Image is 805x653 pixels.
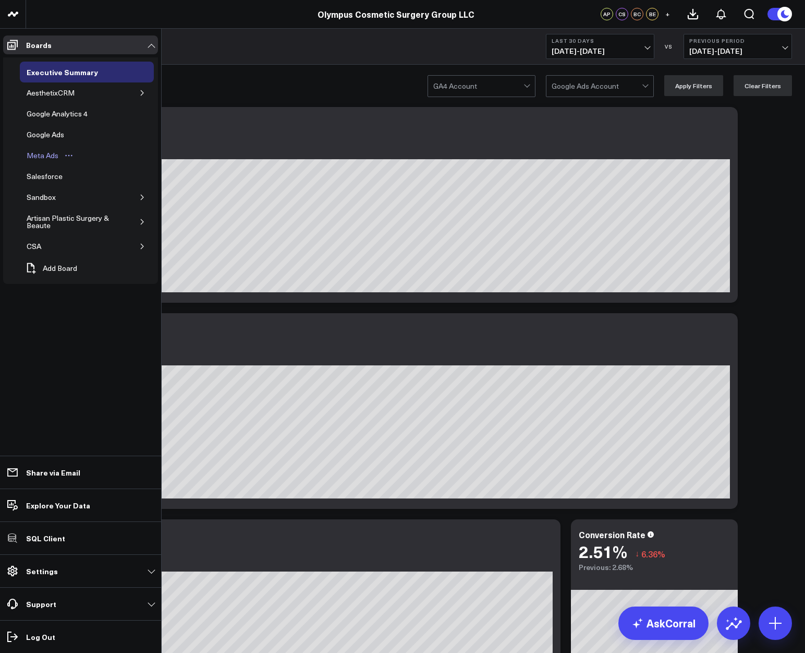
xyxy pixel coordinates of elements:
[24,191,58,204] div: Sandbox
[20,82,97,103] a: AesthetixCRMOpen board menu
[20,62,120,82] a: Executive SummaryOpen board menu
[26,501,90,509] p: Explore Your Data
[664,75,723,96] button: Apply Filters
[20,103,110,124] a: Google Analytics 4Open board menu
[24,240,44,253] div: CSA
[734,75,792,96] button: Clear Filters
[665,10,670,18] span: +
[661,8,674,20] button: +
[61,151,77,160] button: Open board menu
[546,34,654,59] button: Last 30 Days[DATE]-[DATE]
[631,8,643,20] div: BC
[24,149,61,162] div: Meta Ads
[24,66,101,78] div: Executive Summary
[689,47,786,55] span: [DATE] - [DATE]
[646,8,658,20] div: BE
[684,34,792,59] button: Previous Period[DATE]-[DATE]
[20,257,82,280] button: Add Board
[24,108,90,120] div: Google Analytics 4
[579,563,730,572] div: Previous: 2.68%
[26,600,56,608] p: Support
[26,567,58,575] p: Settings
[635,547,639,561] span: ↓
[552,47,649,55] span: [DATE] - [DATE]
[24,170,65,183] div: Salesforce
[20,145,81,166] a: Meta AdsOpen board menu
[20,236,64,257] a: CSAOpen board menu
[24,212,120,232] div: Artisan Plastic Surgery & Beaute
[43,264,77,272] span: Add Board
[552,38,649,44] b: Last 30 Days
[24,87,77,99] div: AesthetixCRM
[641,548,665,560] span: 6.36%
[26,41,52,49] p: Boards
[47,151,730,159] div: Previous: 107.35K
[20,187,78,208] a: SandboxOpen board menu
[660,43,678,50] div: VS
[26,468,80,477] p: Share via Email
[318,8,474,20] a: Olympus Cosmetic Surgery Group LLC
[3,627,158,646] a: Log Out
[579,542,627,561] div: 2.51%
[26,534,65,542] p: SQL Client
[47,357,730,365] div: Previous: 72.87K
[601,8,613,20] div: AP
[26,633,55,641] p: Log Out
[20,208,137,236] a: Artisan Plastic Surgery & BeauteOpen board menu
[579,529,645,540] div: Conversion Rate
[20,166,85,187] a: SalesforceOpen board menu
[20,124,87,145] a: Google AdsOpen board menu
[689,38,786,44] b: Previous Period
[618,607,709,640] a: AskCorral
[47,563,553,572] div: Previous: 2.88K
[616,8,628,20] div: CS
[24,128,67,141] div: Google Ads
[3,529,158,548] a: SQL Client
